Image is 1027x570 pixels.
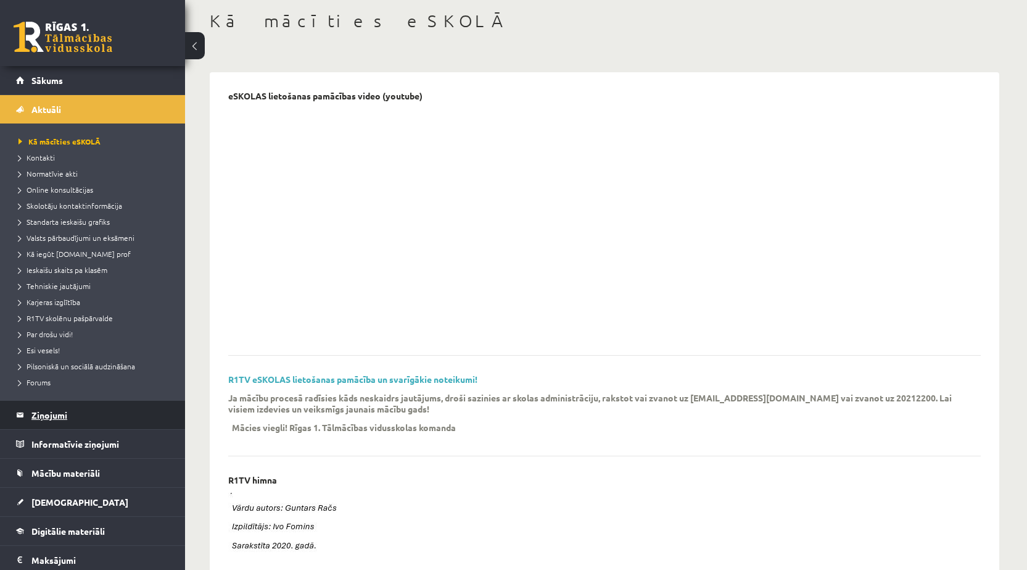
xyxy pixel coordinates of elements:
a: Ieskaišu skaits pa klasēm [19,264,173,275]
a: Skolotāju kontaktinformācija [19,200,173,211]
legend: Informatīvie ziņojumi [31,430,170,458]
a: Ziņojumi [16,401,170,429]
legend: Ziņojumi [31,401,170,429]
a: R1TV skolēnu pašpārvalde [19,312,173,324]
a: Online konsultācijas [19,184,173,195]
span: Aktuāli [31,104,61,115]
a: Kā mācīties eSKOLĀ [19,136,173,147]
span: R1TV skolēnu pašpārvalde [19,313,113,323]
a: Par drošu vidi! [19,329,173,340]
span: Sākums [31,75,63,86]
h1: Kā mācīties eSKOLĀ [210,10,999,31]
a: Mācību materiāli [16,459,170,487]
span: Valsts pārbaudījumi un eksāmeni [19,233,134,243]
span: Digitālie materiāli [31,526,105,537]
span: Forums [19,377,51,387]
span: Par drošu vidi! [19,329,73,339]
a: Pilsoniskā un sociālā audzināšana [19,361,173,372]
span: Kā mācīties eSKOLĀ [19,136,101,146]
p: Mācies viegli! [232,422,287,433]
a: Tehniskie jautājumi [19,280,173,291]
span: Tehniskie jautājumi [19,281,91,291]
a: Digitālie materiāli [16,517,170,545]
span: Ieskaišu skaits pa klasēm [19,265,107,275]
p: eSKOLAS lietošanas pamācības video (youtube) [228,91,423,101]
span: Kā iegūt [DOMAIN_NAME] prof [19,249,131,259]
a: Kontakti [19,152,173,163]
a: Sākums [16,66,170,94]
p: Rīgas 1. Tālmācības vidusskolas komanda [289,422,456,433]
a: Kā iegūt [DOMAIN_NAME] prof [19,248,173,259]
span: Standarta ieskaišu grafiks [19,217,110,227]
span: Pilsoniskā un sociālā audzināšana [19,361,135,371]
a: Karjeras izglītība [19,296,173,308]
p: R1TV himna [228,475,277,485]
a: Informatīvie ziņojumi [16,430,170,458]
p: Ja mācību procesā radīsies kāds neskaidrs jautājums, droši sazinies ar skolas administrāciju, rak... [228,392,962,414]
a: Esi vesels! [19,345,173,356]
span: Esi vesels! [19,345,60,355]
a: Rīgas 1. Tālmācības vidusskola [14,22,112,52]
span: Skolotāju kontaktinformācija [19,201,122,211]
span: Online konsultācijas [19,185,93,195]
a: R1TV eSKOLAS lietošanas pamācība un svarīgākie noteikumi! [228,374,477,385]
a: Standarta ieskaišu grafiks [19,216,173,227]
span: Karjeras izglītība [19,297,80,307]
span: [DEMOGRAPHIC_DATA] [31,497,128,508]
a: Aktuāli [16,95,170,124]
span: Mācību materiāli [31,467,100,479]
a: [DEMOGRAPHIC_DATA] [16,488,170,516]
a: Valsts pārbaudījumi un eksāmeni [19,232,173,243]
a: Forums [19,377,173,388]
a: Normatīvie akti [19,168,173,179]
span: Kontakti [19,153,55,162]
span: Normatīvie akti [19,169,78,178]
